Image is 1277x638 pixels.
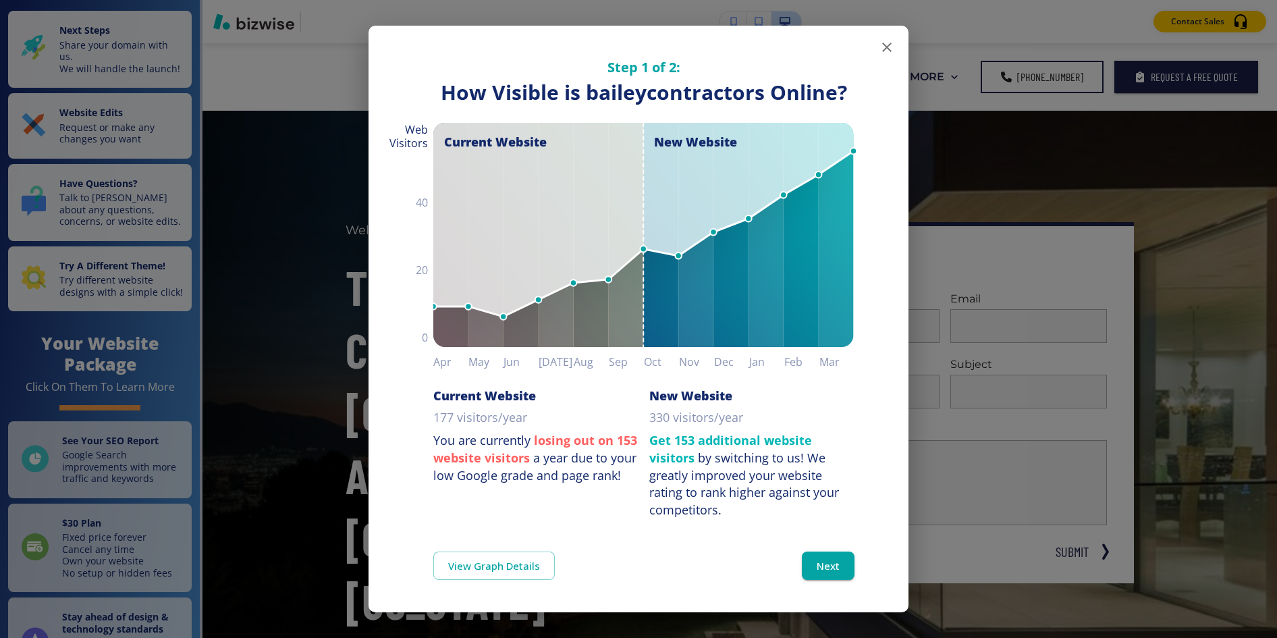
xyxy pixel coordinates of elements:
h6: Nov [679,352,714,371]
button: Next [802,552,854,580]
h6: Oct [644,352,679,371]
h6: New Website [649,388,732,404]
h6: Jun [504,352,539,371]
h6: Aug [574,352,609,371]
h6: Apr [433,352,468,371]
h6: Sep [609,352,644,371]
h6: May [468,352,504,371]
h6: Dec [714,352,749,371]
h6: Feb [784,352,819,371]
h6: [DATE] [539,352,574,371]
h6: Jan [749,352,784,371]
a: View Graph Details [433,552,555,580]
h6: Current Website [433,388,536,404]
strong: losing out on 153 website visitors [433,432,637,466]
p: You are currently a year due to your low Google grade and page rank! [433,432,638,484]
p: by switching to us! [649,432,854,519]
p: 177 visitors/year [433,409,527,427]
p: 330 visitors/year [649,409,743,427]
strong: Get 153 additional website visitors [649,432,812,466]
div: We greatly improved your website rating to rank higher against your competitors. [649,450,839,518]
h6: Mar [819,352,854,371]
